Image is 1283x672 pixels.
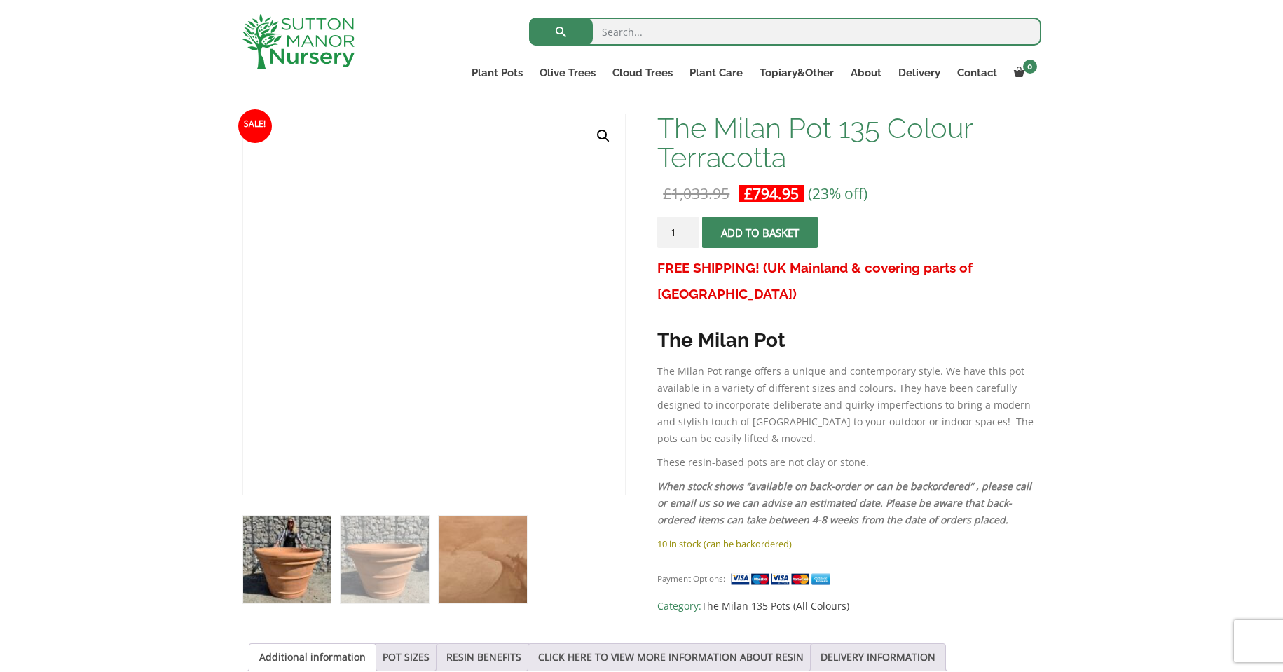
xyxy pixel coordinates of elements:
a: Delivery [890,63,949,83]
span: £ [744,184,753,203]
span: (23% off) [808,184,867,203]
a: Additional information [259,644,366,671]
p: 10 in stock (can be backordered) [657,535,1041,552]
span: Category: [657,598,1041,615]
p: The Milan Pot range offers a unique and contemporary style. We have this pot available in a varie... [657,363,1041,447]
a: Contact [949,63,1006,83]
a: View full-screen image gallery [591,123,616,149]
span: £ [663,184,671,203]
a: Plant Care [681,63,751,83]
img: The Milan Pot 135 Colour Terracotta - Image 2 [341,516,428,603]
a: Olive Trees [531,63,604,83]
img: The Milan Pot 135 Colour Terracotta - Image 3 [439,516,526,603]
bdi: 1,033.95 [663,184,729,203]
input: Search... [529,18,1041,46]
a: 0 [1006,63,1041,83]
small: Payment Options: [657,573,725,584]
a: RESIN BENEFITS [446,644,521,671]
h3: FREE SHIPPING! (UK Mainland & covering parts of [GEOGRAPHIC_DATA]) [657,255,1041,307]
h1: The Milan Pot 135 Colour Terracotta [657,114,1041,172]
strong: The Milan Pot [657,329,785,352]
a: CLICK HERE TO VIEW MORE INFORMATION ABOUT RESIN [538,644,804,671]
em: When stock shows “available on back-order or can be backordered” , please call or email us so we ... [657,479,1031,526]
a: POT SIZES [383,644,430,671]
a: Plant Pots [463,63,531,83]
img: The Milan Pot 135 Colour Terracotta [243,516,331,603]
span: 0 [1023,60,1037,74]
a: The Milan 135 Pots (All Colours) [701,599,849,612]
input: Product quantity [657,217,699,248]
a: About [842,63,890,83]
span: Sale! [238,109,272,143]
a: Cloud Trees [604,63,681,83]
img: payment supported [730,572,835,587]
img: logo [242,14,355,69]
bdi: 794.95 [744,184,799,203]
a: DELIVERY INFORMATION [821,644,935,671]
button: Add to basket [702,217,818,248]
a: Topiary&Other [751,63,842,83]
p: These resin-based pots are not clay or stone. [657,454,1041,471]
